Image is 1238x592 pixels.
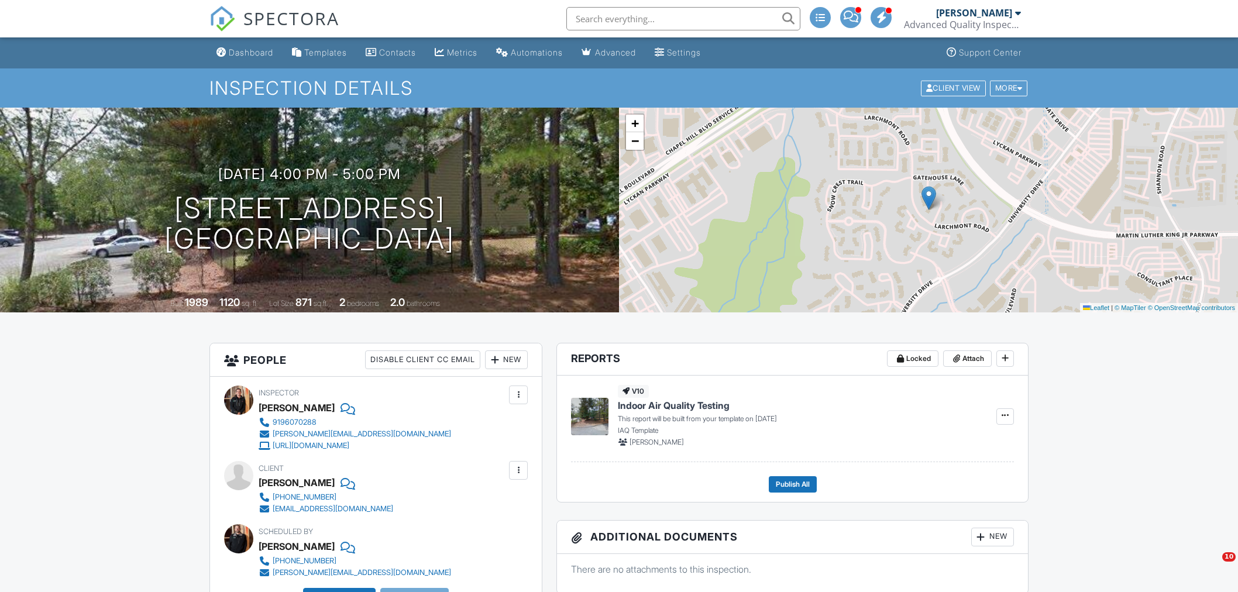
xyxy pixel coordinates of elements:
span: sq. ft. [242,299,258,308]
input: Search everything... [566,7,800,30]
span: | [1111,304,1113,311]
div: [PERSON_NAME][EMAIL_ADDRESS][DOMAIN_NAME] [273,568,451,577]
span: SPECTORA [243,6,339,30]
div: [PHONE_NUMBER] [273,556,336,566]
a: [PERSON_NAME][EMAIL_ADDRESS][DOMAIN_NAME] [259,567,451,579]
div: Advanced Quality Inspections LLC [904,19,1021,30]
div: 1120 [219,296,240,308]
div: [PERSON_NAME][EMAIL_ADDRESS][DOMAIN_NAME] [273,429,451,439]
h1: [STREET_ADDRESS] [GEOGRAPHIC_DATA] [164,193,455,255]
span: sq.ft. [314,299,328,308]
div: 871 [295,296,312,308]
div: [PERSON_NAME] [259,474,335,491]
img: Marker [921,186,936,210]
span: 10 [1222,552,1236,562]
a: 9196070288 [259,417,451,428]
div: [PERSON_NAME] [259,538,335,555]
a: © OpenStreetMap contributors [1148,304,1235,311]
a: Zoom in [626,115,644,132]
a: © MapTiler [1115,304,1146,311]
div: Templates [304,47,347,57]
span: Lot Size [269,299,294,308]
div: [PHONE_NUMBER] [273,493,336,502]
div: Client View [921,80,986,96]
a: Contacts [361,42,421,64]
a: [PHONE_NUMBER] [259,555,451,567]
div: Automations [511,47,563,57]
a: Advanced [577,42,641,64]
div: [PERSON_NAME] [259,399,335,417]
div: Advanced [595,47,636,57]
a: Support Center [942,42,1026,64]
div: Settings [667,47,701,57]
a: Dashboard [212,42,278,64]
h3: Additional Documents [557,521,1028,554]
a: Metrics [430,42,482,64]
a: Automations (Advanced) [491,42,568,64]
p: There are no attachments to this inspection. [571,563,1014,576]
a: [PHONE_NUMBER] [259,491,393,503]
div: Dashboard [229,47,273,57]
div: 2 [339,296,345,308]
div: Contacts [379,47,416,57]
span: Built [170,299,183,308]
div: New [971,528,1014,546]
div: Metrics [447,47,477,57]
span: Scheduled By [259,527,313,536]
div: 2.0 [390,296,405,308]
div: 1989 [185,296,208,308]
span: Client [259,464,284,473]
h3: [DATE] 4:00 pm - 5:00 pm [218,166,401,182]
span: + [631,116,639,130]
h3: People [210,343,542,377]
div: [URL][DOMAIN_NAME] [273,441,349,450]
iframe: Intercom live chat [1198,552,1226,580]
div: [EMAIL_ADDRESS][DOMAIN_NAME] [273,504,393,514]
span: bedrooms [347,299,379,308]
a: [EMAIL_ADDRESS][DOMAIN_NAME] [259,503,393,515]
a: [PERSON_NAME][EMAIL_ADDRESS][DOMAIN_NAME] [259,428,451,440]
div: Disable Client CC Email [365,350,480,369]
span: Inspector [259,388,299,397]
span: bathrooms [407,299,440,308]
div: 9196070288 [273,418,317,427]
span: − [631,133,639,148]
a: Zoom out [626,132,644,150]
div: [PERSON_NAME] [936,7,1012,19]
a: Client View [920,83,989,92]
div: More [990,80,1028,96]
a: Templates [287,42,352,64]
a: Leaflet [1083,304,1109,311]
h1: Inspection Details [209,78,1029,98]
div: New [485,350,528,369]
a: [URL][DOMAIN_NAME] [259,440,451,452]
a: Settings [650,42,706,64]
div: Support Center [959,47,1022,57]
img: The Best Home Inspection Software - Spectora [209,6,235,32]
a: SPECTORA [209,16,339,40]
